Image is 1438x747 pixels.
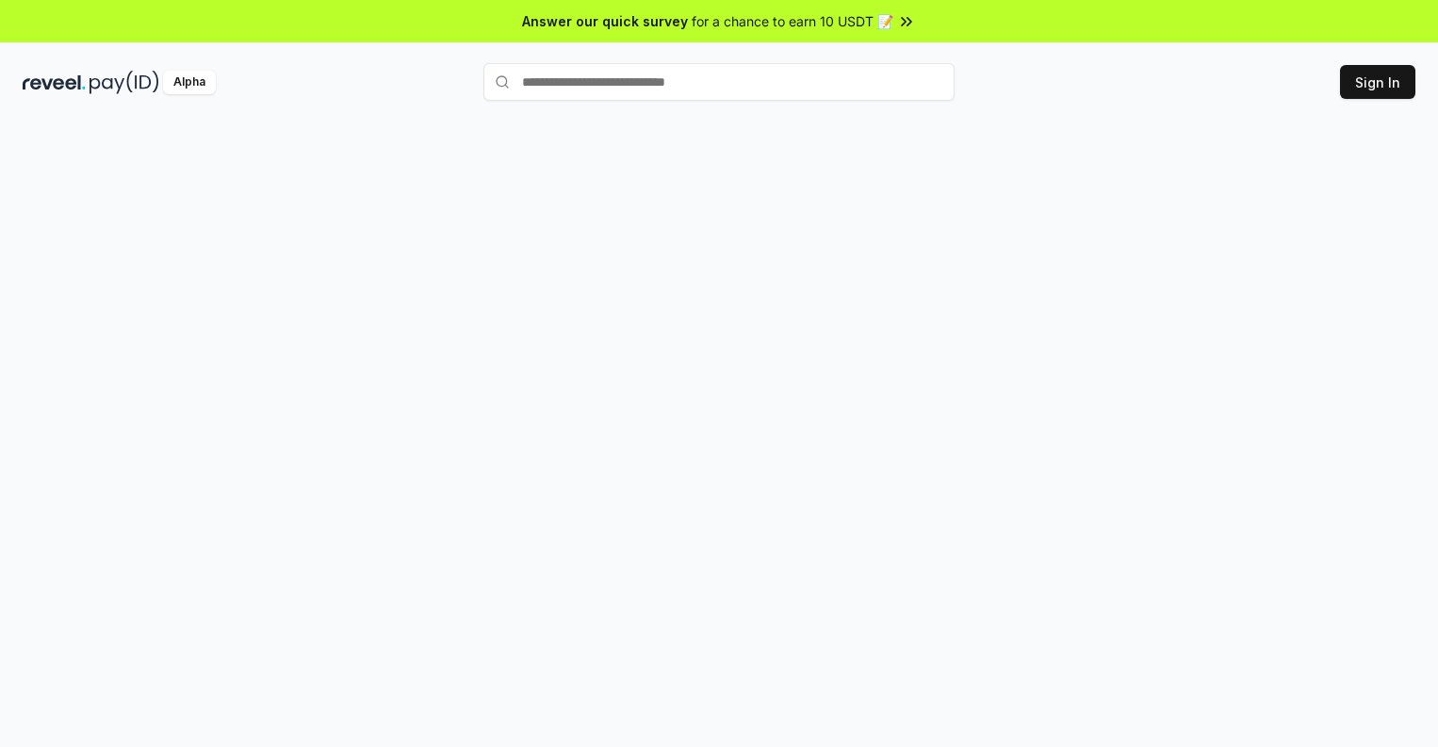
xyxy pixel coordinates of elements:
[23,71,86,94] img: reveel_dark
[1340,65,1415,99] button: Sign In
[90,71,159,94] img: pay_id
[522,11,688,31] span: Answer our quick survey
[692,11,893,31] span: for a chance to earn 10 USDT 📝
[163,71,216,94] div: Alpha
